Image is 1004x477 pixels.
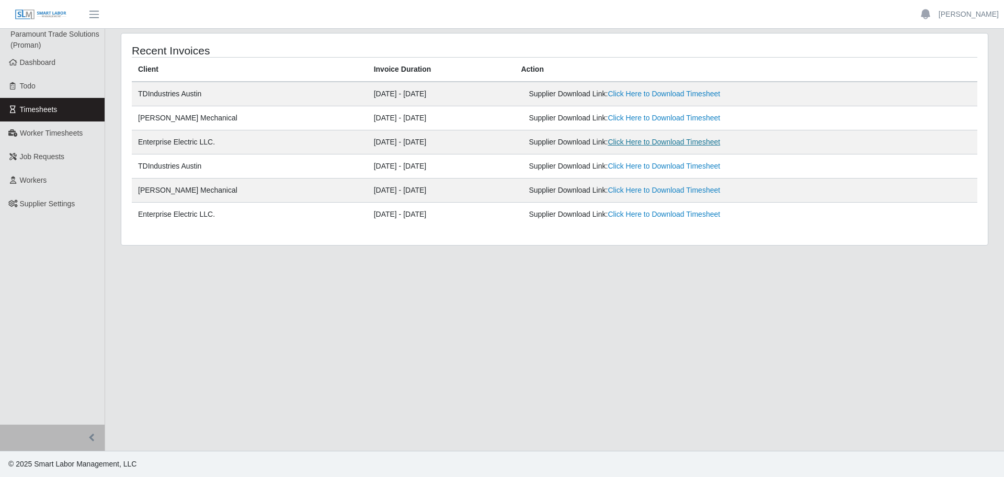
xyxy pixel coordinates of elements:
th: Invoice Duration [368,58,515,82]
div: Supplier Download Link: [529,88,813,99]
td: Enterprise Electric LLC. [132,203,368,227]
a: [PERSON_NAME] [939,9,999,20]
div: Supplier Download Link: [529,161,813,172]
td: [DATE] - [DATE] [368,106,515,130]
img: SLM Logo [15,9,67,20]
span: Todo [20,82,36,90]
span: Dashboard [20,58,56,66]
a: Click Here to Download Timesheet [608,210,720,218]
td: [DATE] - [DATE] [368,179,515,203]
div: Supplier Download Link: [529,113,813,124]
td: [DATE] - [DATE] [368,82,515,106]
span: Worker Timesheets [20,129,83,137]
th: Client [132,58,368,82]
td: [DATE] - [DATE] [368,203,515,227]
td: TDIndustries Austin [132,154,368,179]
div: Supplier Download Link: [529,137,813,148]
a: Click Here to Download Timesheet [608,162,720,170]
a: Click Here to Download Timesheet [608,114,720,122]
div: Supplier Download Link: [529,185,813,196]
td: Enterprise Electric LLC. [132,130,368,154]
td: [PERSON_NAME] Mechanical [132,106,368,130]
td: TDIndustries Austin [132,82,368,106]
a: Click Here to Download Timesheet [608,90,720,98]
span: Paramount Trade Solutions (Proman) [10,30,99,49]
span: Timesheets [20,105,58,114]
a: Click Here to Download Timesheet [608,186,720,194]
div: Supplier Download Link: [529,209,813,220]
span: Workers [20,176,47,184]
span: Job Requests [20,152,65,161]
span: Supplier Settings [20,199,75,208]
td: [PERSON_NAME] Mechanical [132,179,368,203]
span: © 2025 Smart Labor Management, LLC [8,460,136,468]
h4: Recent Invoices [132,44,475,57]
a: Click Here to Download Timesheet [608,138,720,146]
td: [DATE] - [DATE] [368,130,515,154]
td: [DATE] - [DATE] [368,154,515,179]
th: Action [515,58,977,82]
